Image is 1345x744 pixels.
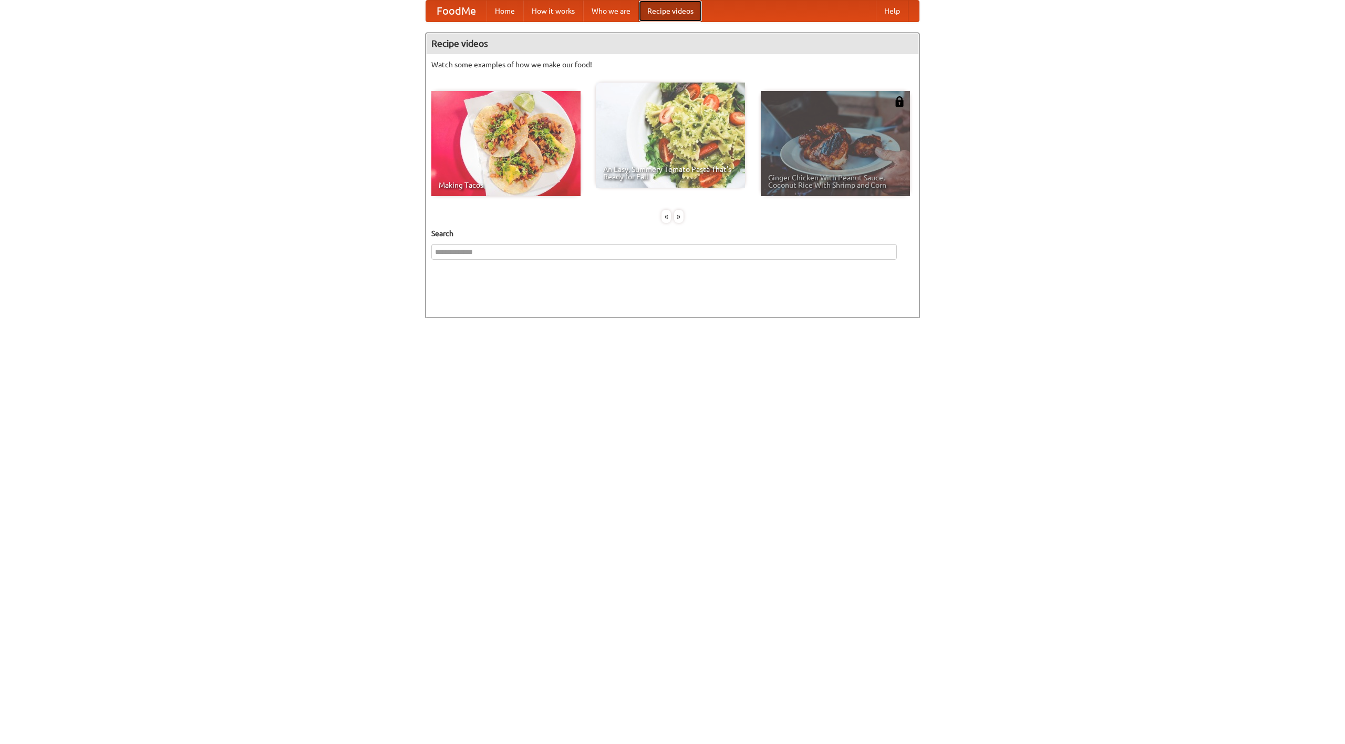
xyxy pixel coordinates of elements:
img: 483408.png [894,96,905,107]
span: An Easy, Summery Tomato Pasta That's Ready for Fall [603,166,738,180]
a: An Easy, Summery Tomato Pasta That's Ready for Fall [596,83,745,188]
a: How it works [523,1,583,22]
h4: Recipe videos [426,33,919,54]
div: « [661,210,671,223]
h5: Search [431,228,914,239]
div: » [674,210,684,223]
a: Making Tacos [431,91,581,196]
a: Who we are [583,1,639,22]
span: Making Tacos [439,181,573,189]
a: FoodMe [426,1,487,22]
a: Recipe videos [639,1,702,22]
p: Watch some examples of how we make our food! [431,59,914,70]
a: Home [487,1,523,22]
a: Help [876,1,908,22]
